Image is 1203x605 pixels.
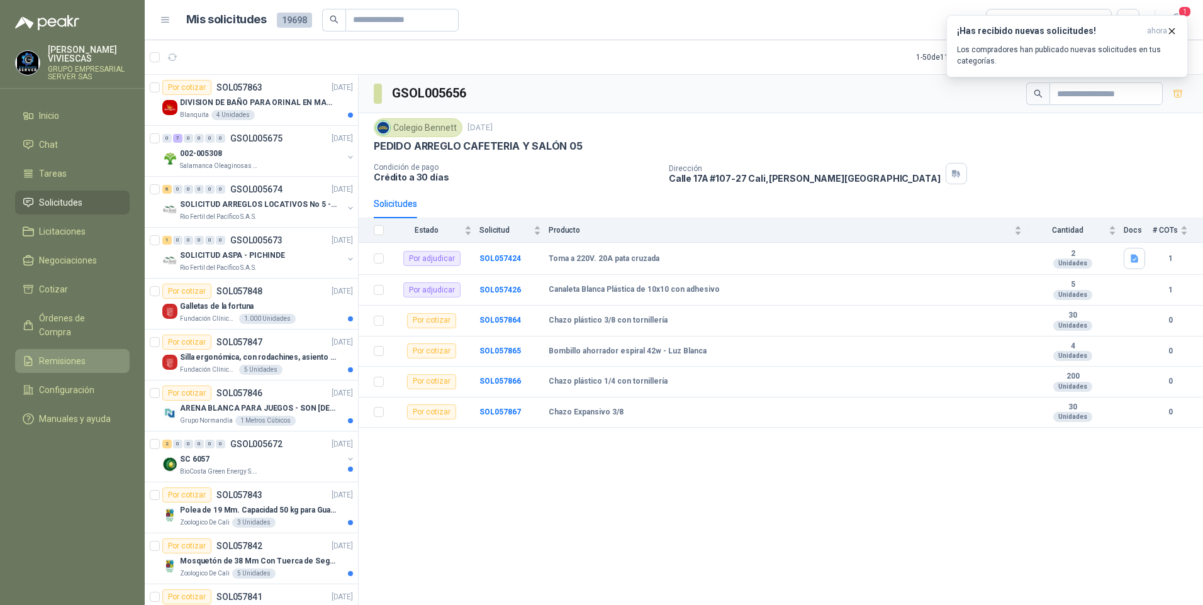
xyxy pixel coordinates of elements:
a: 2 0 0 0 0 0 GSOL005672[DATE] Company LogoSC 6057BioCosta Green Energy S.A.S [162,436,355,477]
a: Por cotizarSOL057846[DATE] Company LogoARENA BLANCA PARA JUEGOS - SON [DEMOGRAPHIC_DATA].31 METRO... [145,380,358,431]
span: Configuración [39,383,94,397]
b: 2 [1029,249,1116,259]
div: Por adjudicar [403,282,461,297]
div: Todas [994,13,1021,27]
div: 0 [162,134,172,143]
p: [DATE] [332,438,353,450]
b: Chazo plástico 1/4 con tornillería [549,377,668,387]
a: 0 7 0 0 0 0 GSOL005675[DATE] Company Logo002-005308Salamanca Oleaginosas SAS [162,131,355,171]
b: Canaleta Blanca Plástica de 10x10 con adhesivo [549,285,720,295]
p: SOL057848 [216,287,262,296]
div: 0 [184,185,193,194]
span: Solicitudes [39,196,82,209]
div: 0 [205,134,215,143]
p: Silla ergonómica, con rodachines, asiento ajustable en altura, espaldar alto, [180,352,337,364]
div: Por adjudicar [403,251,461,266]
p: Fundación Clínica Shaio [180,365,237,375]
img: Company Logo [162,355,177,370]
img: Company Logo [162,253,177,268]
div: 0 [173,440,182,448]
div: Por cotizar [407,343,456,358]
p: Condición de pago [374,163,659,172]
div: Unidades [1053,258,1092,269]
a: Negociaciones [15,248,130,272]
a: SOL057426 [479,286,521,294]
b: 5 [1029,280,1116,290]
img: Logo peakr [15,15,79,30]
p: [DATE] [332,133,353,145]
b: 30 [1029,311,1116,321]
a: Chat [15,133,130,157]
div: 0 [216,134,225,143]
b: Toma a 220V. 20A pata cruzada [549,254,659,264]
div: 0 [184,134,193,143]
p: Zoologico De Cali [180,569,230,579]
b: 0 [1153,345,1188,357]
span: Manuales y ayuda [39,412,111,426]
img: Company Logo [162,202,177,217]
div: Unidades [1053,382,1092,392]
p: Salamanca Oleaginosas SAS [180,161,259,171]
p: GSOL005673 [230,236,283,245]
div: 0 [216,440,225,448]
p: [DATE] [332,235,353,247]
b: SOL057865 [479,347,521,355]
b: SOL057866 [479,377,521,386]
a: Solicitudes [15,191,130,214]
th: Solicitud [479,218,549,243]
div: 0 [194,185,204,194]
b: 1 [1153,284,1188,296]
img: Company Logo [16,51,40,75]
div: 0 [194,236,204,245]
div: Por cotizar [162,335,211,350]
div: 0 [194,134,204,143]
p: Los compradores han publicado nuevas solicitudes en tus categorías. [957,44,1177,67]
span: Producto [549,226,1012,235]
span: Cantidad [1029,226,1106,235]
p: Rio Fertil del Pacífico S.A.S. [180,212,257,222]
b: 0 [1153,375,1188,387]
a: Inicio [15,104,130,128]
button: 1 [1165,9,1188,31]
p: ARENA BLANCA PARA JUEGOS - SON [DEMOGRAPHIC_DATA].31 METROS CUBICOS [180,402,337,414]
b: Chazo Expansivo 3/8 [549,408,624,418]
div: Unidades [1053,351,1092,361]
th: Docs [1124,218,1153,243]
b: 1 [1153,253,1188,265]
span: Solicitud [479,226,531,235]
a: Licitaciones [15,219,130,243]
img: Company Logo [162,151,177,166]
p: [DATE] [332,591,353,603]
b: 0 [1153,314,1188,326]
a: 1 0 0 0 0 0 GSOL005673[DATE] Company LogoSOLICITUD ASPA - PICHINDERio Fertil del Pacífico S.A.S. [162,233,355,273]
h3: GSOL005656 [392,84,468,103]
div: Por cotizar [162,589,211,604]
div: 5 Unidades [232,569,276,579]
button: ¡Has recibido nuevas solicitudes!ahora Los compradores han publicado nuevas solicitudes en tus ca... [946,15,1188,77]
div: 0 [184,440,193,448]
a: SOL057867 [479,408,521,416]
b: Bombillo ahorrador espiral 42w - Luz Blanca [549,347,707,357]
div: 2 [162,440,172,448]
p: SOL057842 [216,541,262,550]
div: 3 Unidades [232,518,276,528]
a: 6 0 0 0 0 0 GSOL005674[DATE] Company LogoSOLICITUD ARREGLOS LOCATIVOS No 5 - PICHINDERio Fertil d... [162,182,355,222]
div: Por cotizar [162,80,211,95]
div: 0 [184,236,193,245]
a: Remisiones [15,349,130,373]
b: SOL057424 [479,254,521,263]
p: Galletas de la fortuna [180,301,254,313]
span: Inicio [39,109,59,123]
div: 0 [205,440,215,448]
div: Colegio Bennett [374,118,462,137]
a: Por cotizarSOL057847[DATE] Company LogoSilla ergonómica, con rodachines, asiento ajustable en alt... [145,330,358,380]
span: Negociaciones [39,253,97,267]
img: Company Logo [162,457,177,472]
div: 1 - 50 de 11526 [916,47,1002,67]
p: [DATE] [332,336,353,348]
p: GSOL005672 [230,440,283,448]
p: Grupo Normandía [180,416,233,426]
div: Por cotizar [407,374,456,389]
h3: ¡Has recibido nuevas solicitudes! [957,26,1142,36]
